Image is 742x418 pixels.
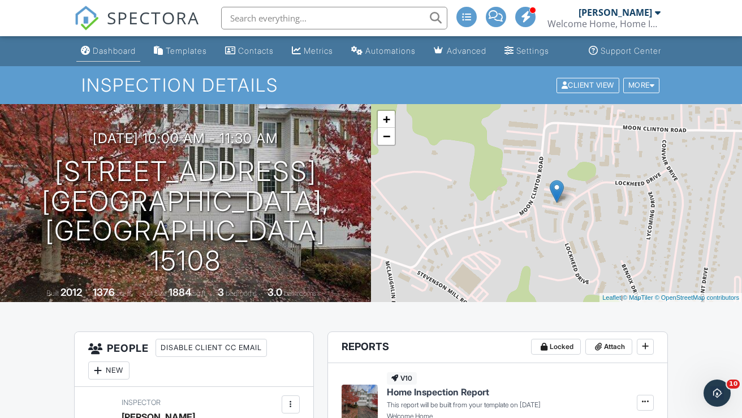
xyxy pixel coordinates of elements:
[107,6,200,29] span: SPECTORA
[117,289,132,298] span: sq. ft.
[143,289,167,298] span: Lot Size
[74,6,99,31] img: The Best Home Inspection Software - Spectora
[555,80,622,89] a: Client View
[727,380,740,389] span: 10
[218,286,224,298] div: 3
[149,41,212,62] a: Templates
[347,41,420,62] a: Automations (Advanced)
[238,46,274,55] div: Contacts
[601,46,661,55] div: Support Center
[74,15,200,39] a: SPECTORA
[704,380,731,407] iframe: Intercom live chat
[284,289,316,298] span: bathrooms
[447,46,486,55] div: Advanced
[547,18,661,29] div: Welcome Home, Home Inspections LLC
[169,286,191,298] div: 1884
[378,111,395,128] a: Zoom in
[76,41,140,62] a: Dashboard
[221,41,278,62] a: Contacts
[81,75,661,95] h1: Inspection Details
[221,7,447,29] input: Search everything...
[365,46,416,55] div: Automations
[378,128,395,145] a: Zoom out
[579,7,652,18] div: [PERSON_NAME]
[93,286,115,298] div: 1376
[122,398,161,407] span: Inspector
[602,294,621,301] a: Leaflet
[166,46,207,55] div: Templates
[623,294,653,301] a: © MapTiler
[93,46,136,55] div: Dashboard
[623,77,660,93] div: More
[61,286,82,298] div: 2012
[599,293,742,303] div: |
[88,361,130,380] div: New
[193,289,207,298] span: sq.ft.
[46,289,59,298] span: Built
[655,294,739,301] a: © OpenStreetMap contributors
[156,339,267,357] div: Disable Client CC Email
[18,157,353,276] h1: [STREET_ADDRESS] [GEOGRAPHIC_DATA], [GEOGRAPHIC_DATA] 15108
[500,41,554,62] a: Settings
[93,131,278,146] h3: [DATE] 10:00 am - 11:30 am
[304,46,333,55] div: Metrics
[287,41,338,62] a: Metrics
[75,332,313,387] h3: People
[584,41,666,62] a: Support Center
[268,286,282,298] div: 3.0
[556,77,619,93] div: Client View
[516,46,549,55] div: Settings
[429,41,491,62] a: Advanced
[226,289,257,298] span: bedrooms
